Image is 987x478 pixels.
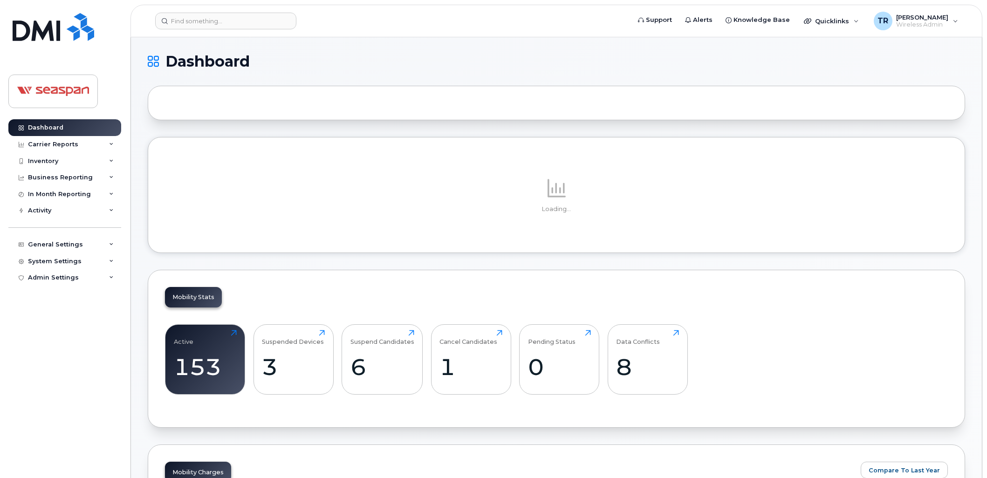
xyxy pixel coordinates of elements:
a: Suspend Candidates6 [350,330,414,389]
span: Dashboard [165,55,250,68]
div: Cancel Candidates [439,330,497,345]
a: Cancel Candidates1 [439,330,502,389]
div: 3 [262,353,325,381]
a: Active153 [174,330,237,389]
div: 6 [350,353,414,381]
div: Pending Status [528,330,576,345]
div: Active [174,330,193,345]
div: Suspend Candidates [350,330,414,345]
p: Loading... [165,205,948,213]
div: Suspended Devices [262,330,324,345]
div: 8 [616,353,679,381]
div: 153 [174,353,237,381]
a: Suspended Devices3 [262,330,325,389]
div: 0 [528,353,591,381]
div: 1 [439,353,502,381]
a: Data Conflicts8 [616,330,679,389]
span: Compare To Last Year [869,466,940,475]
a: Pending Status0 [528,330,591,389]
div: Data Conflicts [616,330,660,345]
